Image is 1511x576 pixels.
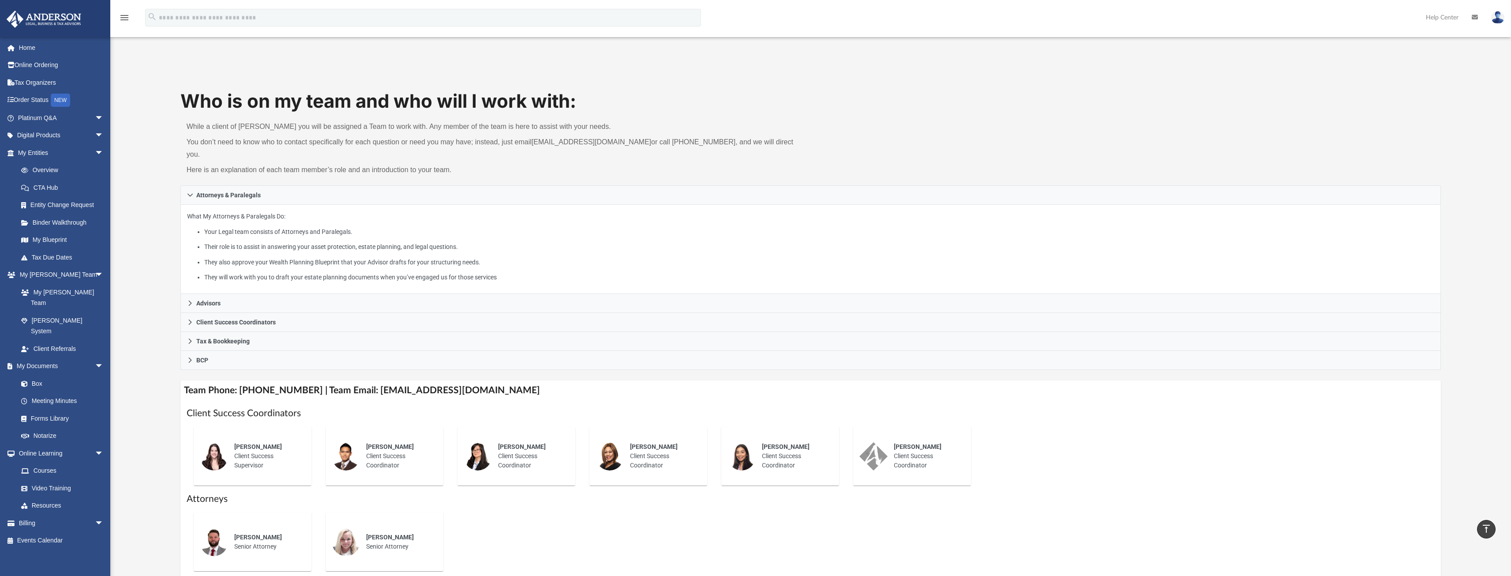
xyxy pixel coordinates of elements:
[366,443,414,450] span: [PERSON_NAME]
[624,436,701,476] div: Client Success Coordinator
[332,528,360,556] img: thumbnail
[51,94,70,107] div: NEW
[6,266,112,284] a: My [PERSON_NAME] Teamarrow_drop_down
[95,358,112,376] span: arrow_drop_down
[204,272,1434,283] li: They will work with you to draft your estate planning documents when you’ve engaged us for those ...
[204,241,1434,252] li: Their role is to assist in answering your asset protection, estate planning, and legal questions.
[180,294,1441,313] a: Advisors
[6,39,117,56] a: Home
[180,313,1441,332] a: Client Success Coordinators
[12,375,108,392] a: Box
[630,443,678,450] span: [PERSON_NAME]
[12,214,117,231] a: Binder Walkthrough
[12,410,108,427] a: Forms Library
[196,192,261,198] span: Attorneys & Paralegals
[228,527,305,557] div: Senior Attorney
[6,56,117,74] a: Online Ordering
[332,442,360,471] img: thumbnail
[180,351,1441,370] a: BCP
[464,442,492,471] img: thumbnail
[6,532,117,550] a: Events Calendar
[180,185,1441,205] a: Attorneys & Paralegals
[366,534,414,541] span: [PERSON_NAME]
[360,436,437,476] div: Client Success Coordinator
[12,248,117,266] a: Tax Due Dates
[12,497,112,515] a: Resources
[6,91,117,109] a: Order StatusNEW
[95,444,112,463] span: arrow_drop_down
[4,11,84,28] img: Anderson Advisors Platinum Portal
[196,300,221,306] span: Advisors
[762,443,810,450] span: [PERSON_NAME]
[6,358,112,375] a: My Documentsarrow_drop_down
[1491,11,1504,24] img: User Pic
[859,442,888,471] img: thumbnail
[12,162,117,179] a: Overview
[12,179,117,196] a: CTA Hub
[95,266,112,284] span: arrow_drop_down
[187,120,805,133] p: While a client of [PERSON_NAME] you will be assigned a Team to work with. Any member of the team ...
[727,442,756,471] img: thumbnail
[95,144,112,162] span: arrow_drop_down
[6,444,112,462] a: Online Learningarrow_drop_down
[196,338,250,344] span: Tax & Bookkeeping
[1477,520,1496,538] a: vertical_align_top
[180,332,1441,351] a: Tax & Bookkeeping
[532,138,651,146] a: [EMAIL_ADDRESS][DOMAIN_NAME]
[119,17,130,23] a: menu
[200,528,228,556] img: thumbnail
[187,136,805,161] p: You don’t need to know who to contact specifically for each question or need you may have; instea...
[200,442,228,471] img: thumbnail
[6,74,117,91] a: Tax Organizers
[180,205,1441,294] div: Attorneys & Paralegals
[12,479,108,497] a: Video Training
[756,436,833,476] div: Client Success Coordinator
[12,312,112,340] a: [PERSON_NAME] System
[180,380,1441,400] h4: Team Phone: [PHONE_NUMBER] | Team Email: [EMAIL_ADDRESS][DOMAIN_NAME]
[894,443,941,450] span: [PERSON_NAME]
[228,436,305,476] div: Client Success Supervisor
[12,462,112,480] a: Courses
[12,196,117,214] a: Entity Change Request
[1481,523,1492,534] i: vertical_align_top
[12,427,112,445] a: Notarize
[187,493,1435,505] h1: Attorneys
[95,514,112,532] span: arrow_drop_down
[360,527,437,557] div: Senior Attorney
[596,442,624,471] img: thumbnail
[187,407,1435,420] h1: Client Success Coordinators
[492,436,569,476] div: Client Success Coordinator
[204,257,1434,268] li: They also approve your Wealth Planning Blueprint that your Advisor drafts for your structuring ne...
[6,109,117,127] a: Platinum Q&Aarrow_drop_down
[12,340,112,358] a: Client Referrals
[6,144,117,162] a: My Entitiesarrow_drop_down
[196,319,276,325] span: Client Success Coordinators
[147,12,157,22] i: search
[187,164,805,176] p: Here is an explanation of each team member’s role and an introduction to your team.
[95,109,112,127] span: arrow_drop_down
[180,88,1441,114] h1: Who is on my team and who will I work with:
[12,283,108,312] a: My [PERSON_NAME] Team
[234,534,282,541] span: [PERSON_NAME]
[95,127,112,145] span: arrow_drop_down
[196,357,208,363] span: BCP
[187,211,1435,283] p: What My Attorneys & Paralegals Do:
[498,443,546,450] span: [PERSON_NAME]
[204,226,1434,237] li: Your Legal team consists of Attorneys and Paralegals.
[12,231,112,249] a: My Blueprint
[12,392,112,410] a: Meeting Minutes
[119,12,130,23] i: menu
[234,443,282,450] span: [PERSON_NAME]
[888,436,965,476] div: Client Success Coordinator
[6,514,117,532] a: Billingarrow_drop_down
[6,127,117,144] a: Digital Productsarrow_drop_down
